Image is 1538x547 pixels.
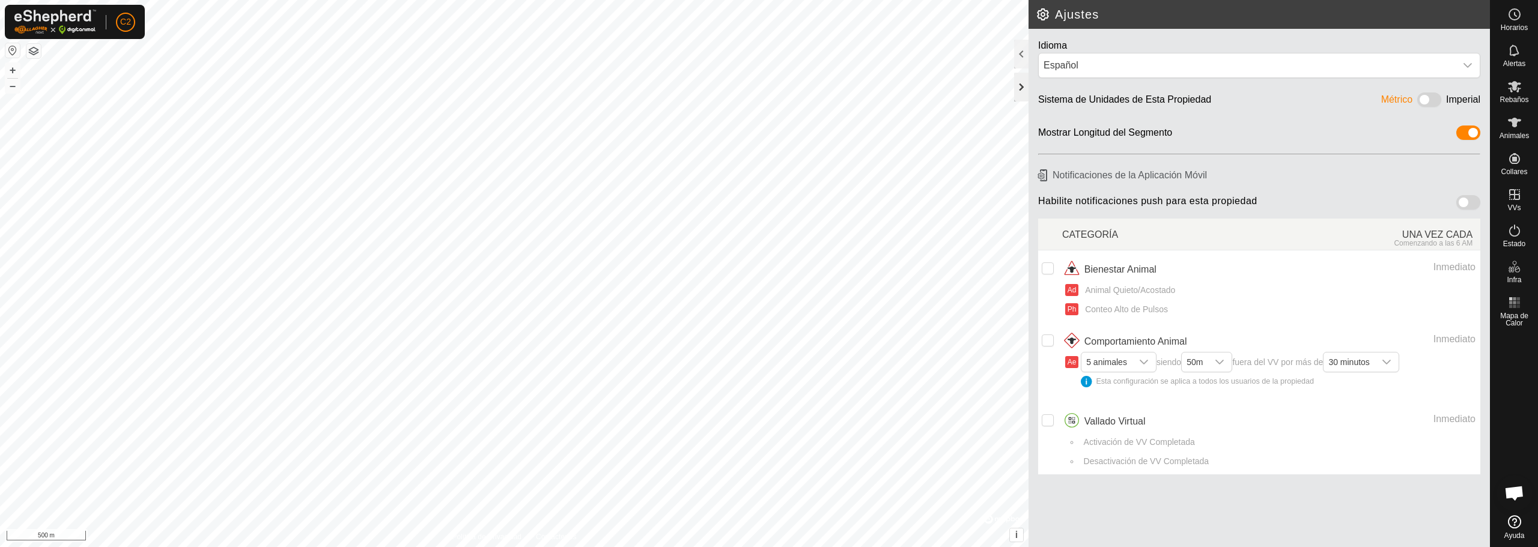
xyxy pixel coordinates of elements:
[1065,356,1078,368] button: Ae
[1062,221,1271,247] div: CATEGORÍA
[1507,276,1521,283] span: Infra
[1065,303,1078,315] button: Ph
[536,531,576,542] a: Contáctenos
[1039,53,1456,77] span: Español
[1036,7,1490,22] h2: Ajustes
[1500,132,1529,139] span: Animales
[120,16,131,28] span: C2
[1080,436,1195,449] span: Activación de VV Completada
[1038,92,1211,111] div: Sistema de Unidades de Esta Propiedad
[1065,284,1078,296] button: Ad
[1081,357,1399,387] span: siendo fuera del VV por más de
[1324,352,1374,372] span: 30 minutos
[1081,376,1399,387] div: Esta configuración se aplica a todos los usuarios de la propiedad
[1501,168,1527,175] span: Collares
[1132,352,1156,372] div: dropdown trigger
[1507,204,1521,211] span: VVs
[1081,284,1175,297] span: Animal Quieto/Acostado
[1084,334,1187,349] span: Comportamiento Animal
[1456,53,1480,77] div: dropdown trigger
[1501,24,1528,31] span: Horarios
[1084,414,1146,429] span: Vallado Virtual
[1500,96,1528,103] span: Rebaños
[1081,303,1168,316] span: Conteo Alto de Pulsos
[1494,312,1535,327] span: Mapa de Calor
[1271,221,1480,247] div: UNA VEZ CADA
[1375,352,1399,372] div: dropdown trigger
[26,44,41,58] button: Capas del Mapa
[1271,239,1473,247] div: Comenzando a las 6 AM
[1503,60,1525,67] span: Alertas
[1081,352,1132,372] span: 5 animales
[1062,260,1081,279] img: icono de bienestar animal
[1491,510,1538,544] a: Ayuda
[1303,260,1476,274] div: Inmediato
[1062,412,1081,431] img: icono de vallados cirtuales
[1033,165,1485,186] h6: Notificaciones de la Aplicación Móvil
[1084,262,1157,277] span: Bienestar Animal
[1010,528,1023,542] button: i
[1504,532,1525,539] span: Ayuda
[1015,530,1018,540] span: i
[1062,332,1081,351] img: icono de comportamiento animal
[1208,352,1232,372] div: dropdown trigger
[5,43,20,58] button: Restablecer Mapa
[14,10,96,34] img: Logo Gallagher
[1080,455,1209,468] span: Desactivación de VV Completada
[1503,240,1525,247] span: Estado
[1044,58,1451,73] div: Español
[1038,195,1257,214] span: Habilite notificaciones push para esta propiedad
[1446,92,1480,111] div: Imperial
[1381,92,1412,111] div: Métrico
[1303,412,1476,426] div: Inmediato
[1182,352,1208,372] span: 50m
[5,79,20,93] button: –
[452,531,521,542] a: Política de Privacidad
[1038,38,1480,53] div: Idioma
[5,63,20,77] button: +
[1038,125,1172,144] div: Mostrar Longitud del Segmento
[1303,332,1476,346] div: Inmediato
[1497,475,1533,511] div: Chat abierto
